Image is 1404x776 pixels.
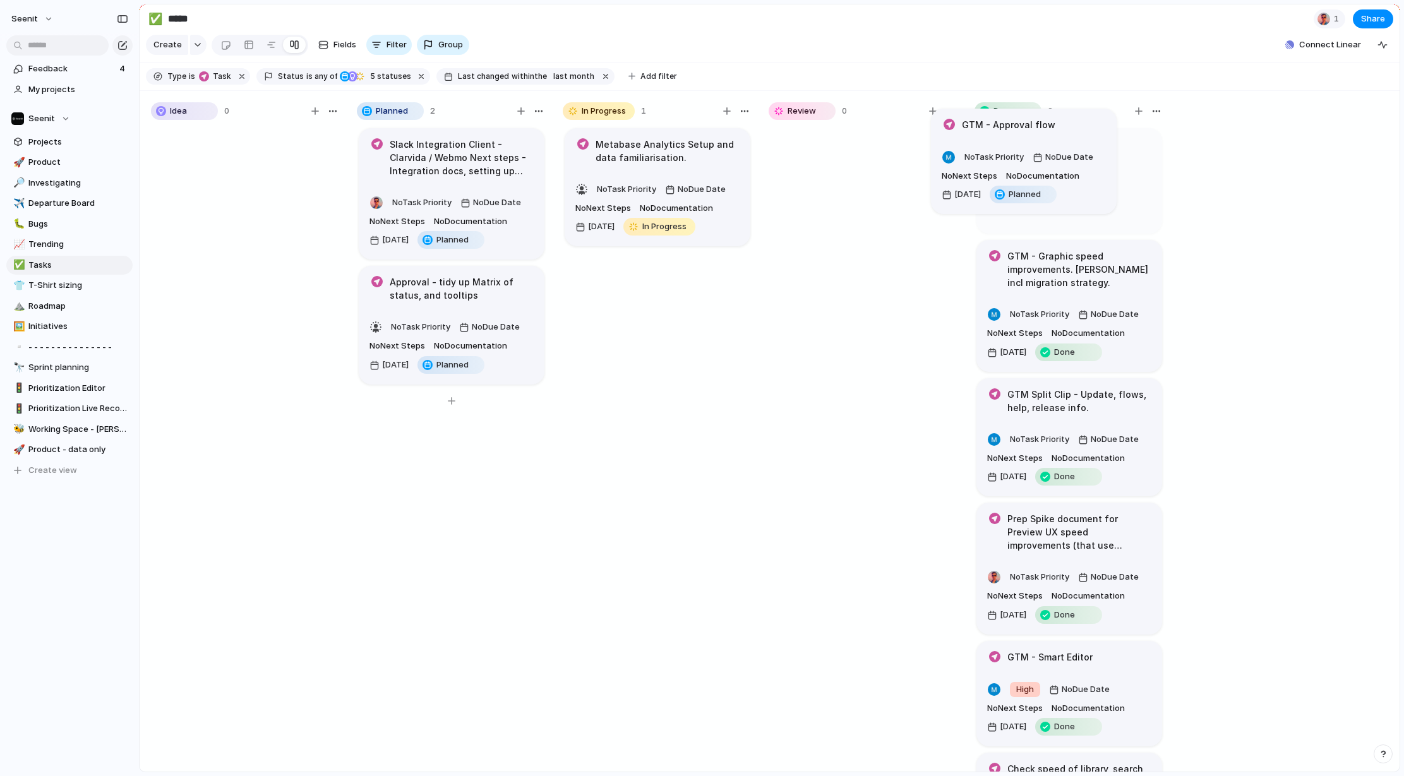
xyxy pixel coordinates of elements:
[984,467,1029,487] button: [DATE]
[436,234,469,246] span: Planned
[13,422,22,436] div: 🐝
[987,184,1060,205] button: Planned
[1052,327,1125,340] span: No Documentation
[987,327,1043,340] span: No Next Steps
[11,218,24,230] button: 🐛
[1075,567,1142,587] button: NoDue Date
[28,464,77,477] span: Create view
[1032,605,1105,625] button: Done
[6,109,133,128] button: Seenit
[366,71,411,82] span: statuses
[376,105,408,117] span: Planned
[1010,434,1069,444] span: No Task Priority
[6,194,133,213] a: ✈️Departure Board
[13,361,22,375] div: 🔭
[1054,346,1075,359] span: Done
[167,71,186,82] span: Type
[472,321,520,333] span: No Due Date
[13,402,22,416] div: 🚦
[976,240,1162,372] div: GTM - Graphic speed improvements. [PERSON_NAME] incl migration strategy.NoTask PriorityNoDue Date...
[6,420,133,439] a: 🐝Working Space - [PERSON_NAME]
[6,59,133,78] a: Feedback4
[392,197,452,207] span: No Task Priority
[11,279,24,292] button: 👕
[28,238,128,251] span: Trending
[640,202,713,215] span: No Documentation
[6,256,133,275] a: ✅Tasks
[382,359,409,371] span: [DATE]
[1007,304,1072,325] button: NoTask Priority
[976,503,1162,635] div: Prep Spike document for Preview UX speed improvements (that use existing architecture)NoTask Prio...
[6,174,133,193] a: 🔎Investigating
[13,319,22,334] div: 🖼️
[1361,13,1385,25] span: Share
[11,13,38,25] span: Seenit
[6,297,133,316] a: ⛰️Roadmap
[388,317,453,337] button: NoTask Priority
[1010,309,1069,319] span: No Task Priority
[28,156,128,169] span: Product
[962,118,1055,132] h1: GTM - Approval flow
[6,399,133,418] a: 🚦Prioritization Live Record
[6,440,133,459] a: 🚀Product - data only
[548,69,598,83] button: last month
[13,155,22,170] div: 🚀
[662,179,729,200] button: NoDue Date
[11,197,24,210] button: ✈️
[28,112,55,125] span: Seenit
[119,63,128,75] span: 4
[11,259,24,272] button: ✅
[366,230,412,250] button: [DATE]
[572,217,618,237] button: [DATE]
[366,35,412,55] button: Filter
[153,39,182,51] span: Create
[961,147,1027,167] button: NoTask Priority
[436,359,469,371] span: Planned
[984,605,1029,625] button: [DATE]
[641,105,646,117] span: 1
[1029,147,1096,167] button: NoDue Date
[6,338,133,357] a: ▫️- - - - - - - - - - - - - - -
[11,443,24,456] button: 🚀
[389,193,455,213] button: NoTask Priority
[6,358,133,377] a: 🔭Sprint planning
[13,196,22,211] div: ✈️
[942,170,997,182] span: No Next Steps
[1054,470,1075,483] span: Done
[1000,720,1026,733] span: [DATE]
[596,138,740,164] h1: Metabase Analytics Setup and data familiarisation.
[1006,170,1079,182] span: No Documentation
[678,183,726,196] span: No Due Date
[434,340,507,352] span: No Documentation
[28,300,128,313] span: Roadmap
[473,196,521,209] span: No Due Date
[1032,342,1105,362] button: Done
[6,379,133,398] a: 🚦Prioritization Editor
[1000,470,1026,483] span: [DATE]
[1075,304,1142,325] button: NoDue Date
[1007,388,1151,414] h1: GTM Split Clip - Update, flows, help, release info.
[189,71,195,82] span: is
[28,402,128,415] span: Prioritization Live Record
[387,39,407,51] span: Filter
[1007,567,1072,587] button: NoTask Priority
[509,69,549,83] button: withinthe
[11,361,24,374] button: 🔭
[456,317,523,337] button: NoDue Date
[333,39,356,51] span: Fields
[582,105,626,117] span: In Progress
[939,184,984,205] button: [DATE]
[987,702,1043,715] span: No Next Steps
[13,258,22,272] div: ✅
[170,105,187,117] span: Idea
[28,218,128,230] span: Bugs
[1000,609,1026,621] span: [DATE]
[417,35,469,55] button: Group
[186,69,198,83] button: is
[28,83,128,96] span: My projects
[597,184,656,194] span: No Task Priority
[788,105,816,117] span: Review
